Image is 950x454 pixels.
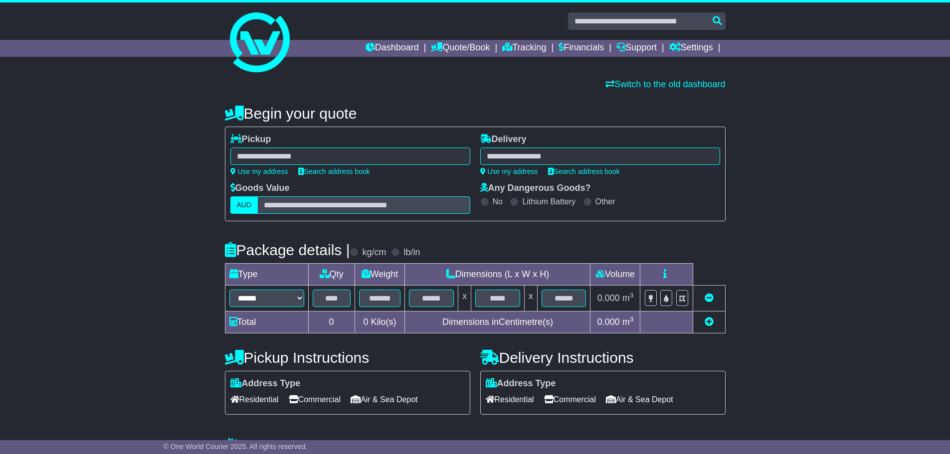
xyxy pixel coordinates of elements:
h4: Pickup Instructions [225,349,470,366]
a: Search address book [548,167,620,175]
span: Air & Sea Depot [351,392,418,407]
label: AUD [230,196,258,214]
label: Lithium Battery [522,197,575,206]
sup: 3 [630,315,634,323]
td: Weight [355,264,405,286]
label: No [493,197,503,206]
td: 0 [308,311,355,333]
td: Qty [308,264,355,286]
td: x [524,286,537,311]
label: Any Dangerous Goods? [480,183,591,194]
label: Pickup [230,134,271,145]
h4: Warranty & Insurance [225,437,726,454]
td: Total [225,311,308,333]
h4: Delivery Instructions [480,349,726,366]
a: Remove this item [705,293,714,303]
span: Residential [230,392,279,407]
h4: Begin your quote [225,105,726,122]
span: Residential [486,392,534,407]
td: Dimensions (L x W x H) [405,264,590,286]
label: Goods Value [230,183,290,194]
a: Tracking [502,40,546,57]
td: Dimensions in Centimetre(s) [405,311,590,333]
span: m [622,293,634,303]
a: Use my address [480,167,538,175]
label: Other [595,197,615,206]
label: lb/in [403,247,420,258]
td: Volume [590,264,640,286]
a: Add new item [705,317,714,327]
label: kg/cm [362,247,386,258]
span: 0.000 [597,293,620,303]
label: Address Type [486,378,556,389]
span: Commercial [544,392,596,407]
a: Settings [669,40,713,57]
td: Kilo(s) [355,311,405,333]
a: Support [616,40,657,57]
label: Delivery [480,134,527,145]
label: Address Type [230,378,301,389]
span: 0 [363,317,368,327]
span: © One World Courier 2025. All rights reserved. [164,443,308,451]
td: Type [225,264,308,286]
td: x [458,286,471,311]
a: Quote/Book [431,40,490,57]
a: Financials [559,40,604,57]
span: Air & Sea Depot [606,392,673,407]
a: Use my address [230,167,288,175]
span: m [622,317,634,327]
sup: 3 [630,292,634,299]
h4: Package details | [225,242,350,258]
span: Commercial [289,392,341,407]
a: Dashboard [366,40,419,57]
a: Switch to the old dashboard [605,79,725,89]
span: 0.000 [597,317,620,327]
a: Search address book [298,167,370,175]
